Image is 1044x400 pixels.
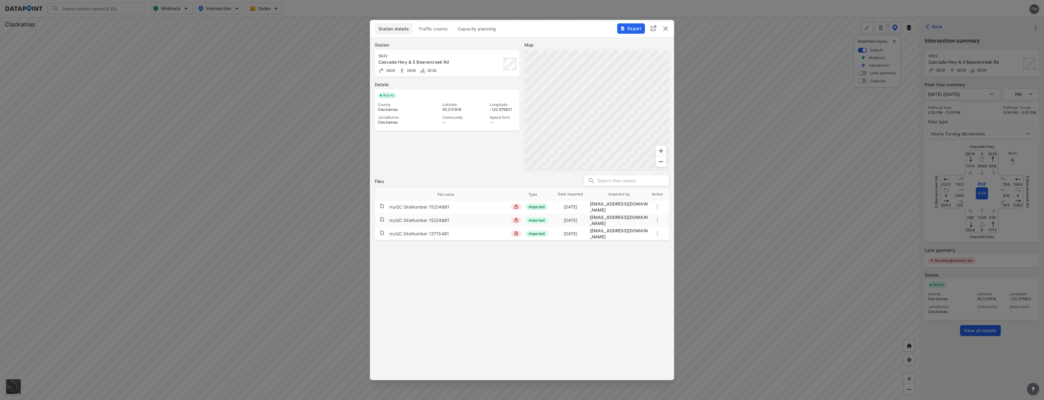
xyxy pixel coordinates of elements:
span: Type [528,192,545,197]
div: basic tabs example [375,23,669,35]
img: lock_close.8fab59a9.svg [514,205,518,209]
th: Imported by [590,188,649,200]
svg: Zoom In [657,147,665,155]
img: close.efbf2170.svg [662,25,669,32]
div: 5032 [378,54,472,58]
div: Zoom Out [655,156,667,167]
span: Station details [378,26,409,32]
img: full_screen.b7bf9a36.svg [650,25,657,32]
img: Turning count [378,68,385,74]
td: [DATE] [552,215,590,226]
div: myQC SiteNumber 15224001 [389,204,449,210]
button: more [1027,383,1039,395]
td: [DATE] [552,228,590,240]
label: Details [375,82,520,88]
div: Jurisdiction [378,115,422,120]
img: file.af1f9d02.svg [380,204,385,209]
th: Date imported [552,188,590,200]
div: Zoom In [655,145,667,157]
div: -- [490,120,517,125]
img: File%20-%20Download.70cf71cd.svg [620,26,625,31]
span: 2020 [426,68,437,73]
button: delete [662,25,669,32]
span: Active [381,93,397,99]
span: 2020 [405,68,416,73]
img: Pedestrian count [399,68,405,74]
svg: Zoom Out [657,158,665,165]
div: migration@data-point.io [590,201,649,213]
div: migration@data-point.io [590,228,649,240]
label: Station [375,42,520,48]
div: County [378,102,422,107]
img: lock_close.8fab59a9.svg [514,218,518,222]
div: Cascade Hwy & S Beavercreek Rd [378,59,472,65]
div: myQC SiteNumber 13715401 [389,231,449,237]
div: Clackamas [378,107,422,112]
td: [DATE] [552,201,590,213]
div: Speed limit [490,115,517,120]
span: File name [437,192,462,197]
img: lock_close.8fab59a9.svg [514,231,518,236]
span: Traffic counts [419,26,448,32]
div: Latitude [442,102,469,107]
div: myQC SiteNumber 15224001 [389,217,449,223]
label: Map [524,42,669,48]
input: Search files names [597,176,669,185]
span: Export [621,26,641,32]
span: Imported [526,204,548,210]
div: migration@data-point.io [590,214,649,226]
img: Bicycle count [419,68,426,74]
span: 2020 [385,68,395,73]
span: Capacity planning [458,26,496,32]
div: Longitude [490,102,517,107]
div: Clackamas [378,120,422,125]
div: -122.575021 [490,107,517,112]
h3: Files [375,178,384,184]
img: file.af1f9d02.svg [380,230,385,235]
div: 45.331916 [442,107,469,112]
div: -- [442,120,469,125]
img: file.af1f9d02.svg [380,217,385,222]
th: Action [649,188,666,200]
span: ? [1031,385,1035,393]
span: Imported [526,217,548,223]
div: Community [442,115,469,120]
span: Imported [526,231,548,237]
button: Export [617,23,645,34]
